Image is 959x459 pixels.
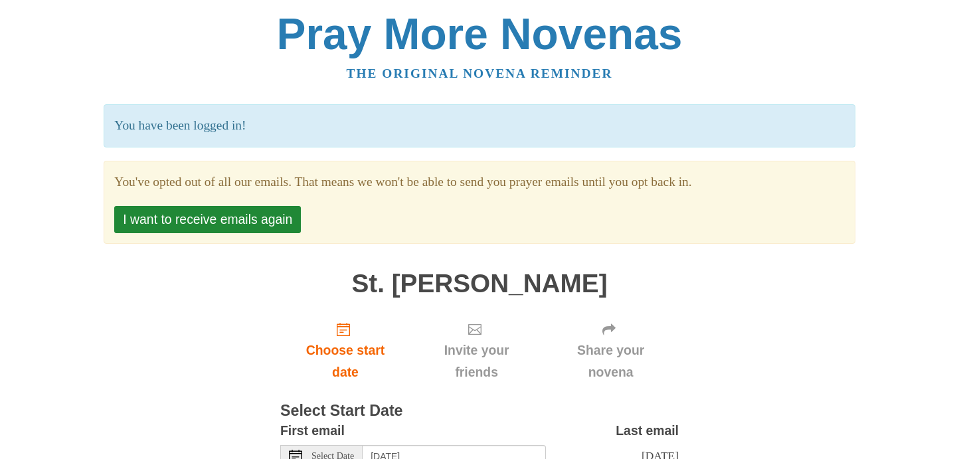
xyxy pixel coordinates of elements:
span: Invite your friends [424,339,529,383]
button: I want to receive emails again [114,206,301,233]
section: You've opted out of all our emails. That means we won't be able to send you prayer emails until y... [114,171,844,193]
span: Share your novena [556,339,665,383]
label: Last email [616,420,679,442]
div: Click "Next" to confirm your start date first. [543,311,679,390]
h3: Select Start Date [280,403,679,420]
h1: St. [PERSON_NAME] [280,270,679,298]
span: Choose start date [294,339,397,383]
p: You have been logged in! [104,104,855,147]
div: Click "Next" to confirm your start date first. [410,311,543,390]
a: Pray More Novenas [277,9,683,58]
a: The original novena reminder [347,66,613,80]
label: First email [280,420,345,442]
a: Choose start date [280,311,410,390]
